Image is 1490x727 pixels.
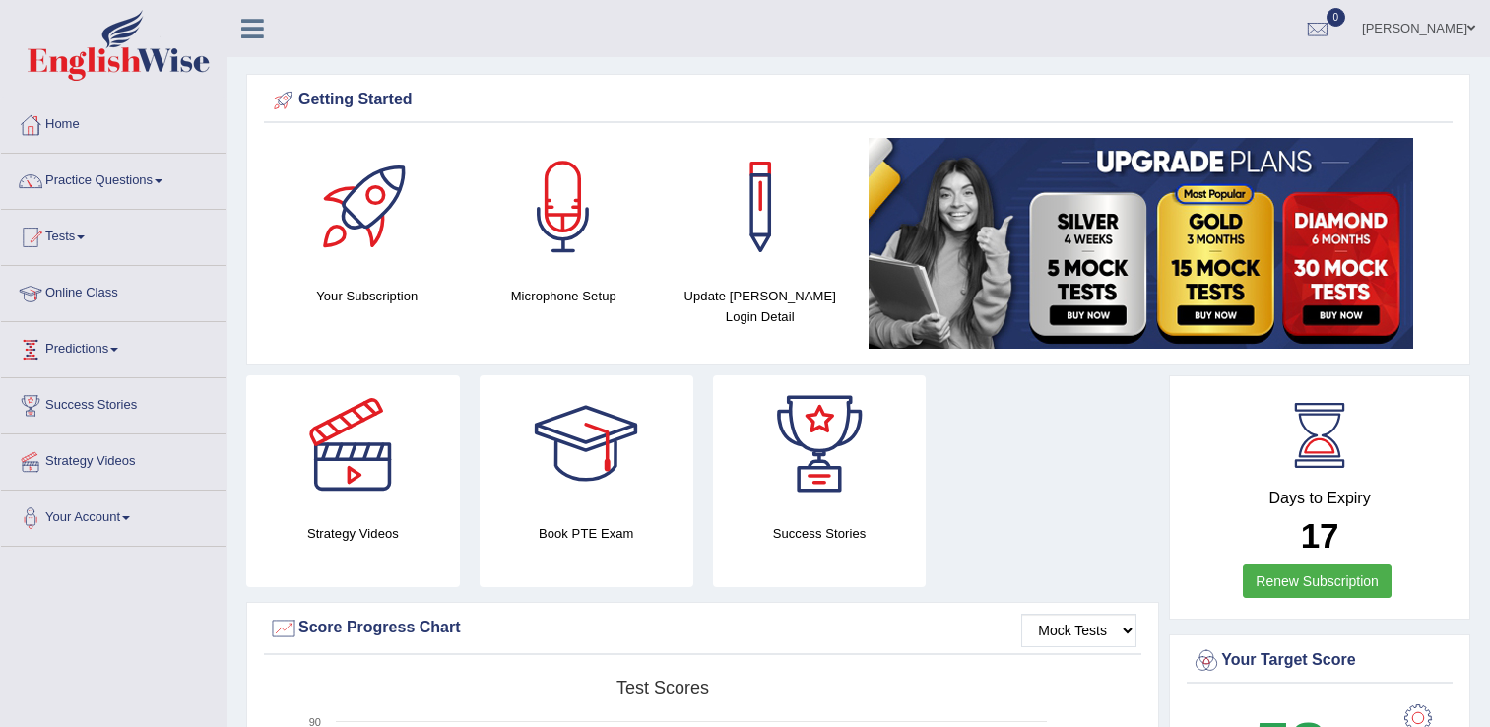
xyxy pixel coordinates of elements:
div: Getting Started [269,86,1448,115]
div: Score Progress Chart [269,614,1136,643]
h4: Days to Expiry [1192,490,1448,507]
a: Success Stories [1,378,226,428]
a: Home [1,98,226,147]
h4: Microphone Setup [476,286,653,306]
h4: Your Subscription [279,286,456,306]
a: Your Account [1,491,226,540]
a: Strategy Videos [1,434,226,484]
img: small5.jpg [869,138,1413,349]
a: Practice Questions [1,154,226,203]
h4: Update [PERSON_NAME] Login Detail [672,286,849,327]
a: Tests [1,210,226,259]
div: Your Target Score [1192,646,1448,676]
a: Predictions [1,322,226,371]
span: 0 [1327,8,1346,27]
b: 17 [1301,516,1339,555]
h4: Book PTE Exam [480,523,693,544]
tspan: Test scores [616,678,709,697]
a: Renew Subscription [1243,564,1392,598]
h4: Strategy Videos [246,523,460,544]
a: Online Class [1,266,226,315]
h4: Success Stories [713,523,927,544]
